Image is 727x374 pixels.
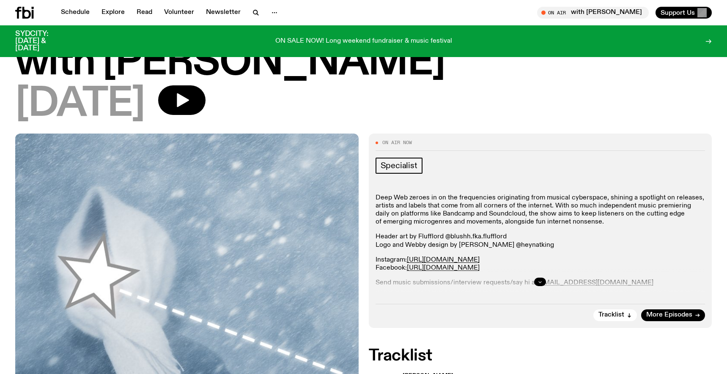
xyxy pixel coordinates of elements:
[15,30,69,52] h3: SYDCITY: [DATE] & [DATE]
[598,312,624,318] span: Tracklist
[159,7,199,19] a: Volunteer
[56,7,95,19] a: Schedule
[275,38,452,45] p: ON SALE NOW! Long weekend fundraiser & music festival
[646,312,692,318] span: More Episodes
[641,309,705,321] a: More Episodes
[382,140,412,145] span: On Air Now
[381,161,417,170] span: Specialist
[376,233,705,249] p: Header art by Flufflord @blushh.fka.flufflord Logo and Webby design by [PERSON_NAME] @heynatking
[15,85,145,123] span: [DATE]
[656,7,712,19] button: Support Us
[407,265,480,271] a: [URL][DOMAIN_NAME]
[201,7,246,19] a: Newsletter
[369,348,712,363] h2: Tracklist
[376,158,422,174] a: Specialist
[407,257,480,263] a: [URL][DOMAIN_NAME]
[15,44,712,82] h1: with [PERSON_NAME]
[96,7,130,19] a: Explore
[132,7,157,19] a: Read
[593,309,637,321] button: Tracklist
[537,7,649,19] button: On Airwith [PERSON_NAME]
[376,256,705,272] p: Instagram: Facebook:
[661,9,695,16] span: Support Us
[376,194,705,227] p: Deep Web zeroes in on the frequencies originating from musical cyberspace, shining a spotlight on...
